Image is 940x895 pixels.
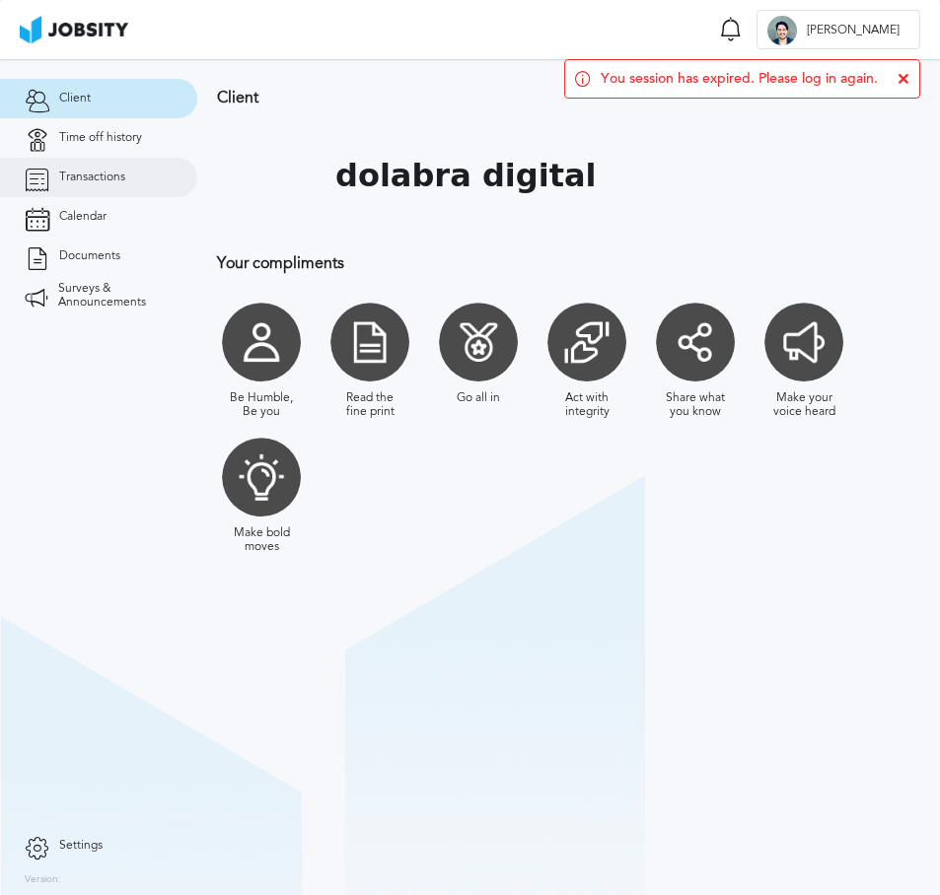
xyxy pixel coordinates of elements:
[335,391,404,419] div: Read the fine print
[457,391,500,405] div: Go all in
[59,839,103,853] span: Settings
[227,391,296,419] div: Be Humble, Be you
[757,10,920,49] button: B[PERSON_NAME]
[59,92,91,105] span: Client
[59,131,142,145] span: Time off history
[58,282,173,310] span: Surveys & Announcements
[20,16,128,43] img: ab4bad089aa723f57921c736e9817d99.png
[769,391,838,419] div: Make your voice heard
[217,254,920,272] h3: Your compliments
[661,391,730,419] div: Share what you know
[227,526,296,554] div: Make bold moves
[335,158,596,194] h1: dolabra digital
[552,391,621,419] div: Act with integrity
[797,24,909,37] span: [PERSON_NAME]
[59,210,107,224] span: Calendar
[767,16,797,45] div: B
[601,71,878,87] span: You session has expired. Please log in again.
[25,874,61,886] label: Version:
[217,89,920,106] h3: Client
[59,249,120,263] span: Documents
[59,171,125,184] span: Transactions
